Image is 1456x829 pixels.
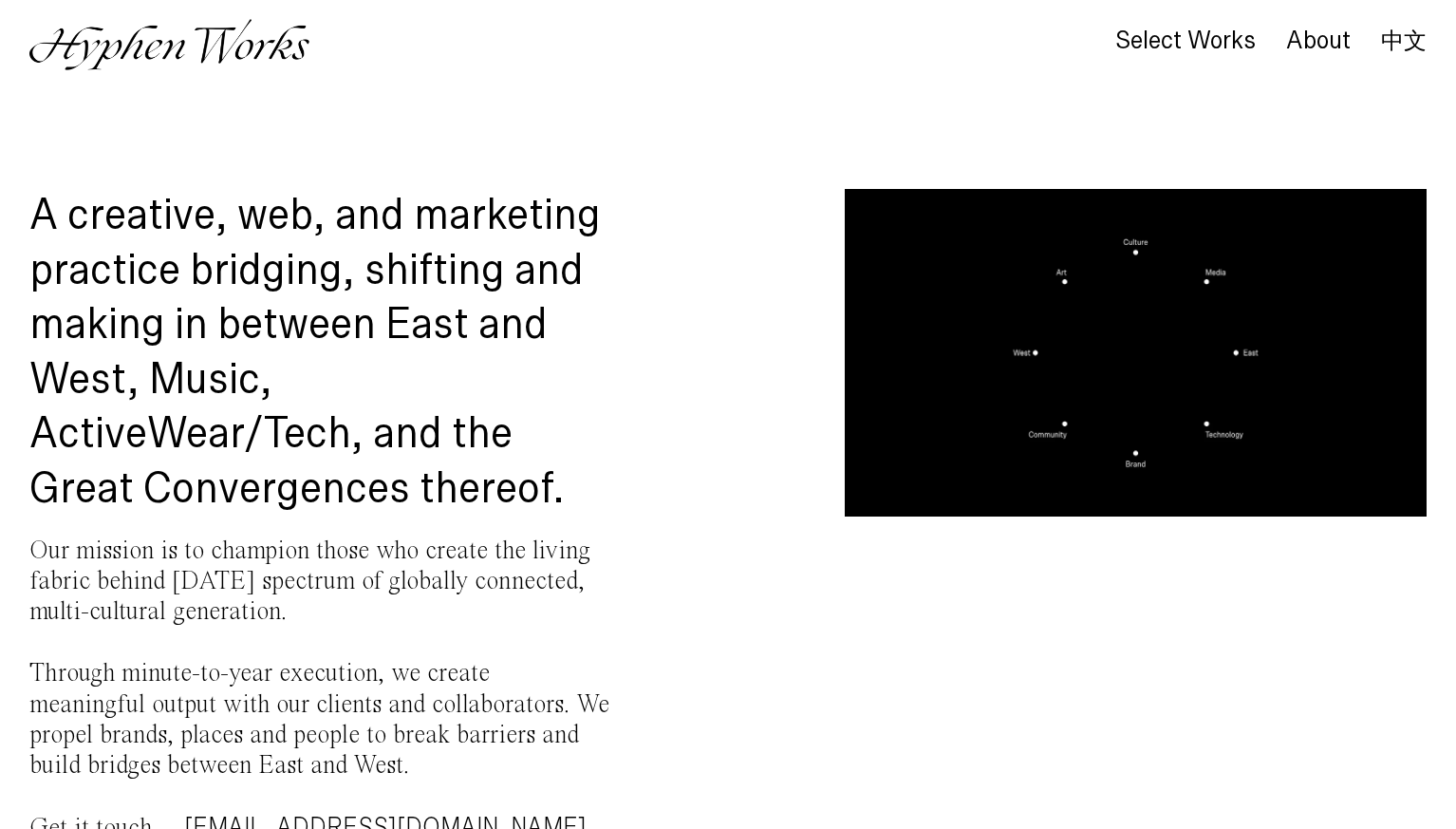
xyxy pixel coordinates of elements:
[1115,28,1256,54] div: Select Works
[1286,28,1351,54] div: About
[1286,31,1351,52] a: About
[1115,31,1256,52] a: Select Works
[29,19,309,70] img: Hyphen Works
[29,189,612,518] h1: A creative, web, and marketing practice bridging, shifting and making in between East and West, M...
[1381,30,1427,51] a: 中文
[845,189,1428,517] video: Your browser does not support the video tag.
